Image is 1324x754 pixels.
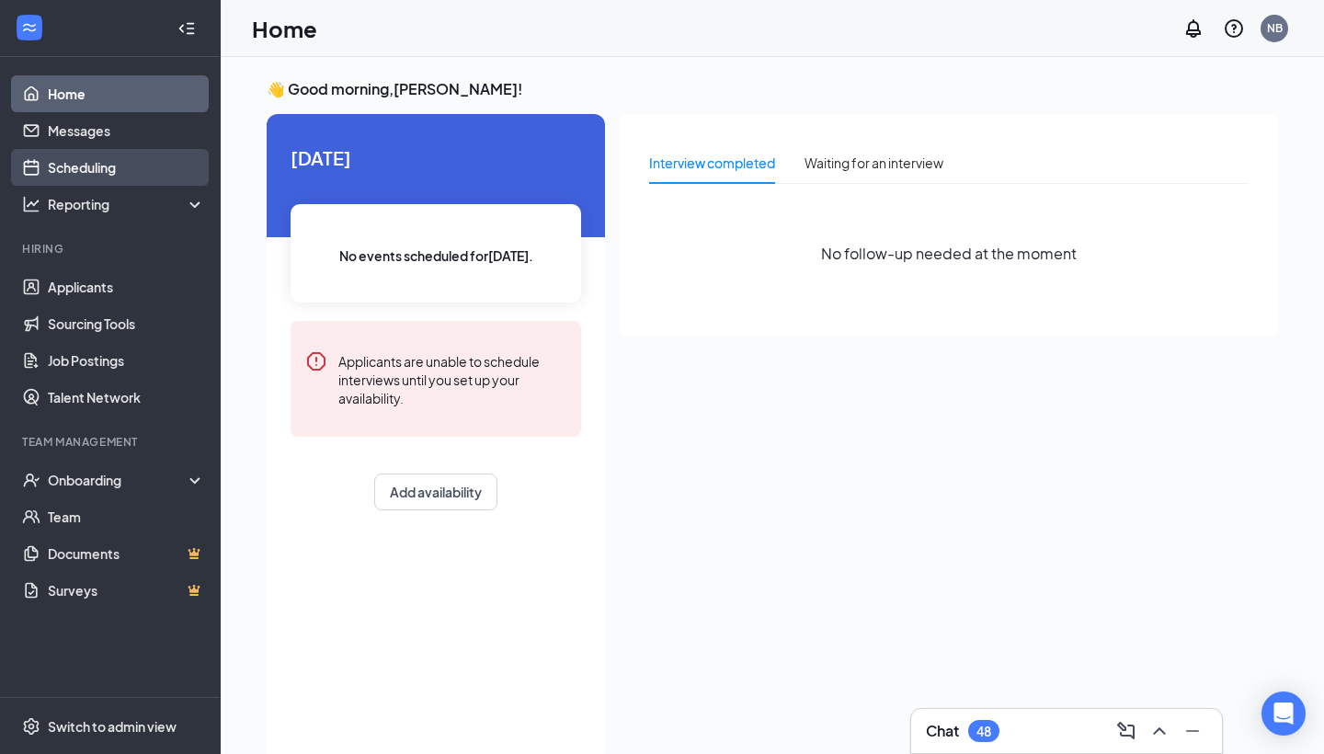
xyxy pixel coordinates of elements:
div: Hiring [22,241,201,257]
svg: UserCheck [22,471,40,489]
div: Applicants are unable to schedule interviews until you set up your availability. [338,350,566,407]
span: No follow-up needed at the moment [821,242,1077,265]
button: ChevronUp [1145,716,1174,746]
div: Waiting for an interview [805,153,943,173]
span: No events scheduled for [DATE] . [339,246,533,266]
svg: ChevronUp [1148,720,1170,742]
a: Applicants [48,268,205,305]
div: Team Management [22,434,201,450]
a: Home [48,75,205,112]
svg: Minimize [1181,720,1204,742]
button: ComposeMessage [1112,716,1141,746]
a: SurveysCrown [48,572,205,609]
div: 48 [976,724,991,739]
h1: Home [252,13,317,44]
svg: Collapse [177,19,196,38]
div: NB [1267,20,1283,36]
div: Onboarding [48,471,189,489]
svg: Analysis [22,195,40,213]
h3: 👋 Good morning, [PERSON_NAME] ! [267,79,1278,99]
div: Open Intercom Messenger [1261,691,1306,736]
svg: QuestionInfo [1223,17,1245,40]
a: Sourcing Tools [48,305,205,342]
a: DocumentsCrown [48,535,205,572]
a: Messages [48,112,205,149]
div: Switch to admin view [48,717,177,736]
svg: WorkstreamLogo [20,18,39,37]
div: Reporting [48,195,206,213]
a: Talent Network [48,379,205,416]
button: Minimize [1178,716,1207,746]
svg: Notifications [1182,17,1204,40]
div: Interview completed [649,153,775,173]
span: [DATE] [291,143,581,172]
svg: Settings [22,717,40,736]
a: Team [48,498,205,535]
button: Add availability [374,474,497,510]
a: Scheduling [48,149,205,186]
a: Job Postings [48,342,205,379]
h3: Chat [926,721,959,741]
svg: ComposeMessage [1115,720,1137,742]
svg: Error [305,350,327,372]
